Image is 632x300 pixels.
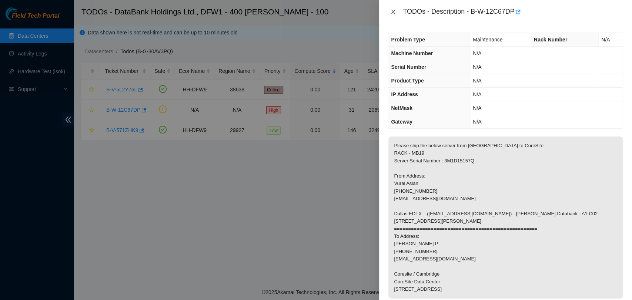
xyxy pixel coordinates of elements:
[473,37,502,43] span: Maintenance
[391,64,426,70] span: Serial Number
[473,78,481,84] span: N/A
[473,50,481,56] span: N/A
[391,50,433,56] span: Machine Number
[391,91,418,97] span: IP Address
[388,9,398,16] button: Close
[403,6,623,18] div: TODOs - Description - B-W-12C67DP
[388,136,623,299] p: Please ship the below server from [GEOGRAPHIC_DATA] to CoreSite RACK - MB19 Server Serial Number ...
[473,91,481,97] span: N/A
[391,105,412,111] span: NetMask
[390,9,396,15] span: close
[601,37,610,43] span: N/A
[391,37,425,43] span: Problem Type
[473,119,481,125] span: N/A
[473,64,481,70] span: N/A
[473,105,481,111] span: N/A
[391,119,412,125] span: Gateway
[534,37,567,43] span: Rack Number
[391,78,424,84] span: Product Type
